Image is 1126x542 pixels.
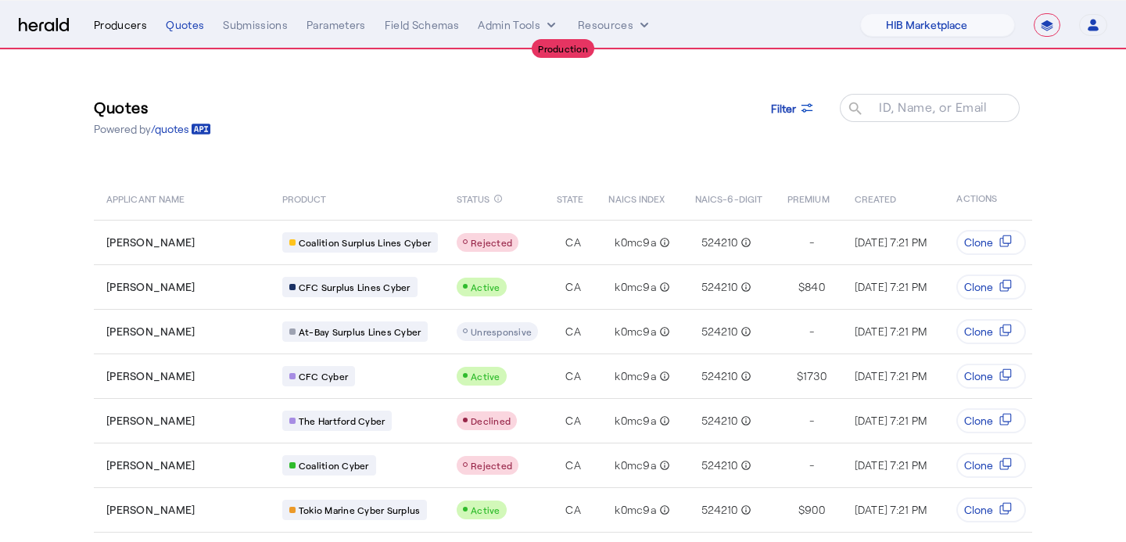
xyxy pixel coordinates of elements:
[956,275,1026,300] button: Clone
[964,324,993,339] span: Clone
[299,281,411,293] span: CFC Surplus Lines Cyber
[855,414,927,427] span: [DATE] 7:21 PM
[656,235,670,250] mat-icon: info_outline
[299,370,348,382] span: CFC Cyber
[956,408,1026,433] button: Clone
[493,190,503,207] mat-icon: info_outline
[106,190,185,206] span: APPLICANT NAME
[557,190,583,206] span: STATE
[471,326,532,337] span: Unresponsive
[615,279,656,295] span: k0mc9a
[798,502,805,518] span: $
[608,190,665,206] span: NAICS INDEX
[701,458,738,473] span: 524210
[956,453,1026,478] button: Clone
[615,368,656,384] span: k0mc9a
[282,190,327,206] span: PRODUCT
[471,371,500,382] span: Active
[615,413,656,429] span: k0mc9a
[809,413,814,429] span: -
[151,121,211,137] a: /quotes
[695,190,762,206] span: NAICS-6-DIGIT
[578,17,652,33] button: Resources dropdown menu
[809,235,814,250] span: -
[106,279,195,295] span: [PERSON_NAME]
[737,368,751,384] mat-icon: info_outline
[879,99,987,114] mat-label: ID, Name, or Email
[737,235,751,250] mat-icon: info_outline
[656,502,670,518] mat-icon: info_outline
[223,17,288,33] div: Submissions
[471,237,512,248] span: Rejected
[944,176,1033,220] th: ACTIONS
[656,413,670,429] mat-icon: info_outline
[701,279,738,295] span: 524210
[701,368,738,384] span: 524210
[565,324,581,339] span: CA
[964,458,993,473] span: Clone
[737,413,751,429] mat-icon: info_outline
[701,324,738,339] span: 524210
[106,324,195,339] span: [PERSON_NAME]
[615,502,656,518] span: k0mc9a
[855,280,927,293] span: [DATE] 7:21 PM
[385,17,460,33] div: Field Schemas
[964,235,993,250] span: Clone
[565,235,581,250] span: CA
[701,413,738,429] span: 524210
[737,458,751,473] mat-icon: info_outline
[565,279,581,295] span: CA
[656,458,670,473] mat-icon: info_outline
[737,502,751,518] mat-icon: info_outline
[803,368,827,384] span: 1730
[307,17,366,33] div: Parameters
[94,17,147,33] div: Producers
[797,368,803,384] span: $
[805,502,825,518] span: 900
[565,458,581,473] span: CA
[855,458,927,472] span: [DATE] 7:21 PM
[299,459,369,472] span: Coalition Cyber
[615,458,656,473] span: k0mc9a
[106,413,195,429] span: [PERSON_NAME]
[471,282,500,293] span: Active
[964,413,993,429] span: Clone
[106,235,195,250] span: [PERSON_NAME]
[532,39,594,58] div: Production
[299,236,431,249] span: Coalition Surplus Lines Cyber
[809,324,814,339] span: -
[758,94,827,122] button: Filter
[956,230,1026,255] button: Clone
[771,100,796,117] span: Filter
[106,458,195,473] span: [PERSON_NAME]
[478,17,559,33] button: internal dropdown menu
[656,279,670,295] mat-icon: info_outline
[615,235,656,250] span: k0mc9a
[457,190,490,206] span: STATUS
[565,502,581,518] span: CA
[565,413,581,429] span: CA
[737,279,751,295] mat-icon: info_outline
[19,18,69,33] img: Herald Logo
[956,497,1026,522] button: Clone
[701,502,738,518] span: 524210
[106,368,195,384] span: [PERSON_NAME]
[964,502,993,518] span: Clone
[471,504,500,515] span: Active
[855,235,927,249] span: [DATE] 7:21 PM
[94,121,211,137] p: Powered by
[701,235,738,250] span: 524210
[737,324,751,339] mat-icon: info_outline
[855,325,927,338] span: [DATE] 7:21 PM
[471,415,511,426] span: Declined
[299,415,385,427] span: The Hartford Cyber
[656,324,670,339] mat-icon: info_outline
[956,319,1026,344] button: Clone
[809,458,814,473] span: -
[855,190,897,206] span: CREATED
[656,368,670,384] mat-icon: info_outline
[106,502,195,518] span: [PERSON_NAME]
[855,369,927,382] span: [DATE] 7:21 PM
[840,100,866,120] mat-icon: search
[805,279,825,295] span: 840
